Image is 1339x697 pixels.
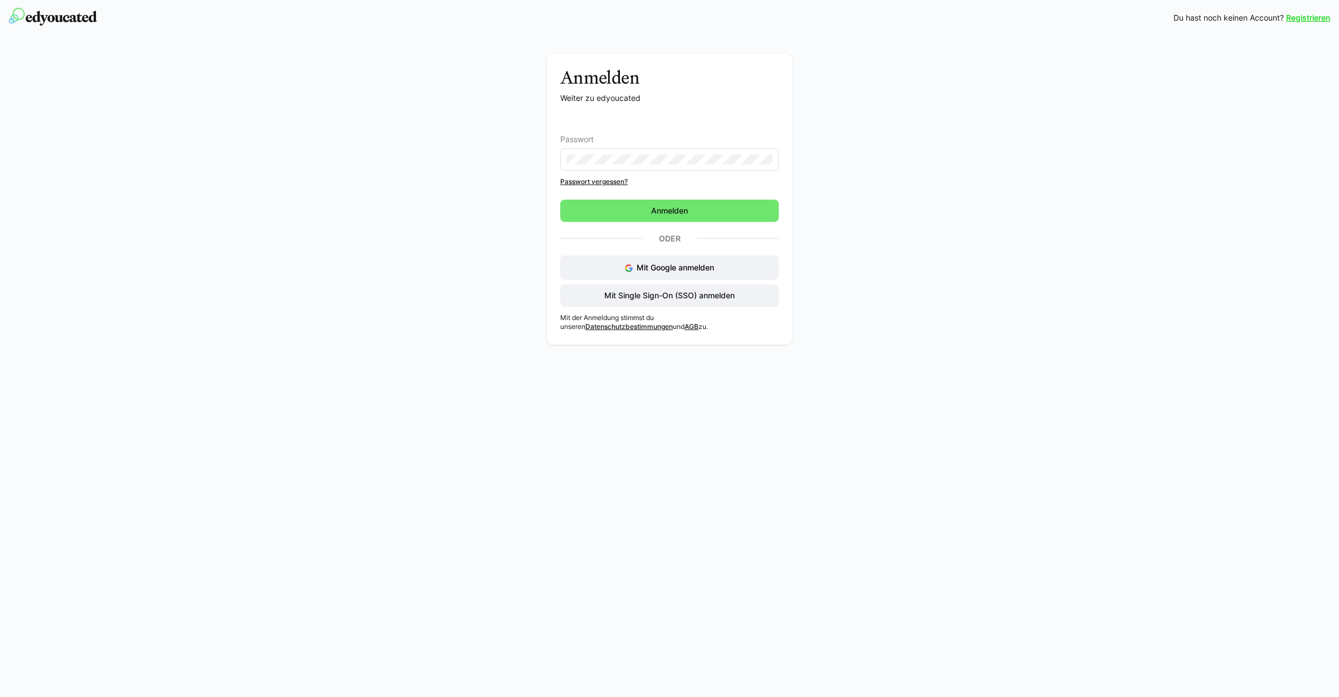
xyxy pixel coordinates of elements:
button: Mit Single Sign-On (SSO) anmelden [560,284,779,307]
a: Passwort vergessen? [560,177,779,186]
img: edyoucated [9,8,97,26]
span: Anmelden [649,205,690,216]
button: Mit Google anmelden [560,255,779,280]
a: Datenschutzbestimmungen [585,322,673,331]
button: Anmelden [560,200,779,222]
span: Mit Single Sign-On (SSO) anmelden [603,290,736,301]
a: Registrieren [1286,12,1330,23]
a: AGB [685,322,698,331]
p: Mit der Anmeldung stimmst du unseren und zu. [560,313,779,331]
span: Passwort [560,135,594,144]
span: Du hast noch keinen Account? [1173,12,1284,23]
span: Mit Google anmelden [637,263,714,272]
p: Weiter zu edyoucated [560,93,779,104]
h3: Anmelden [560,67,779,88]
p: Oder [642,231,697,246]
